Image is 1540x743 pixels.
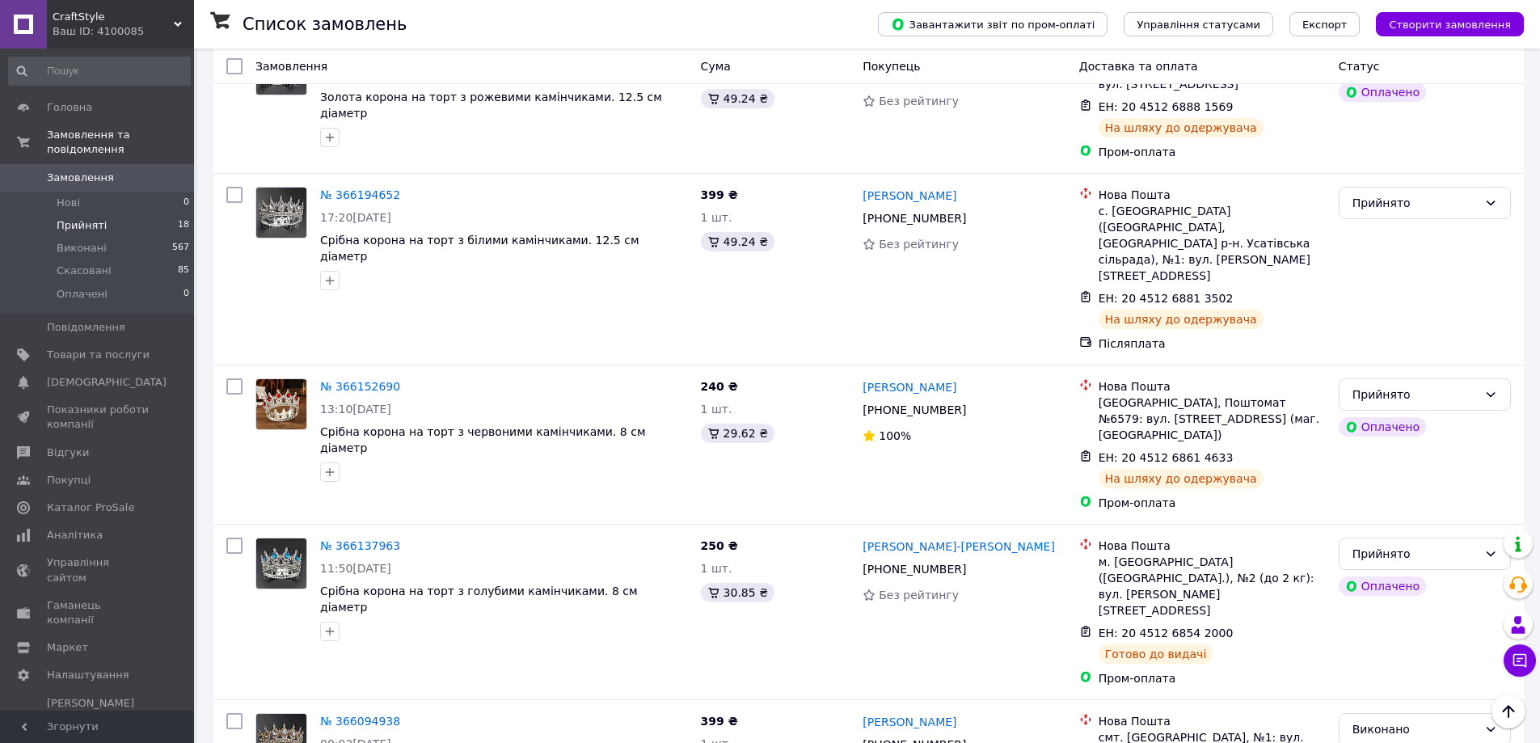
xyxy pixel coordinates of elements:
[701,715,738,728] span: 399 ₴
[701,380,738,393] span: 240 ₴
[1079,60,1198,73] span: Доставка та оплата
[1099,670,1326,686] div: Пром-оплата
[1389,19,1511,31] span: Створити замовлення
[1339,82,1426,102] div: Оплачено
[47,668,129,682] span: Налаштування
[256,188,306,238] img: Фото товару
[1339,576,1426,596] div: Оплачено
[320,91,662,120] a: Золота корона на торт з рожевими камінчиками. 12.5 см діаметр
[1099,310,1264,329] div: На шляху до одержувача
[47,128,194,157] span: Замовлення та повідомлення
[1352,386,1478,403] div: Прийнято
[701,232,774,251] div: 49.24 ₴
[878,12,1108,36] button: Завантажити звіт по пром-оплаті
[1099,187,1326,203] div: Нова Пошта
[184,196,189,210] span: 0
[243,15,407,34] h1: Список замовлень
[47,100,92,115] span: Головна
[320,425,646,454] a: Срібна корона на торт з червоними камінчиками. 8 см діаметр
[1099,554,1326,618] div: м. [GEOGRAPHIC_DATA] ([GEOGRAPHIC_DATA].), №2 (до 2 кг): вул. [PERSON_NAME][STREET_ADDRESS]
[859,399,969,421] div: [PHONE_NUMBER]
[863,538,1055,555] a: [PERSON_NAME]-[PERSON_NAME]
[701,211,732,224] span: 1 шт.
[701,424,774,443] div: 29.62 ₴
[47,320,125,335] span: Повідомлення
[1099,144,1326,160] div: Пром-оплата
[57,287,108,302] span: Оплачені
[1339,60,1380,73] span: Статус
[863,188,956,204] a: [PERSON_NAME]
[879,429,911,442] span: 100%
[701,539,738,552] span: 250 ₴
[320,188,400,201] a: № 366194652
[1099,644,1213,664] div: Готово до видачі
[1137,19,1260,31] span: Управління статусами
[1124,12,1273,36] button: Управління статусами
[1099,469,1264,488] div: На шляху до одержувача
[891,17,1095,32] span: Завантажити звіт по пром-оплаті
[701,562,732,575] span: 1 шт.
[53,10,174,24] span: CraftStyle
[320,403,391,416] span: 13:10[DATE]
[184,287,189,302] span: 0
[57,218,107,233] span: Прийняті
[47,403,150,432] span: Показники роботи компанії
[879,238,959,251] span: Без рейтингу
[47,171,114,185] span: Замовлення
[1099,336,1326,352] div: Післяплата
[320,715,400,728] a: № 366094938
[255,60,327,73] span: Замовлення
[1099,451,1234,464] span: ЕН: 20 4512 6861 4633
[47,696,150,741] span: [PERSON_NAME] та рахунки
[57,241,107,255] span: Виконані
[320,539,400,552] a: № 366137963
[1339,417,1426,437] div: Оплачено
[863,379,956,395] a: [PERSON_NAME]
[859,558,969,580] div: [PHONE_NUMBER]
[1360,17,1524,30] a: Створити замовлення
[47,375,167,390] span: [DEMOGRAPHIC_DATA]
[1099,378,1326,395] div: Нова Пошта
[701,89,774,108] div: 49.24 ₴
[1099,538,1326,554] div: Нова Пошта
[47,473,91,488] span: Покупці
[701,403,732,416] span: 1 шт.
[47,598,150,627] span: Гаманець компанії
[1376,12,1524,36] button: Створити замовлення
[879,589,959,602] span: Без рейтингу
[256,538,306,589] img: Фото товару
[1352,545,1478,563] div: Прийнято
[53,24,194,39] div: Ваш ID: 4100085
[1352,194,1478,212] div: Прийнято
[47,348,150,362] span: Товари та послуги
[57,264,112,278] span: Скасовані
[1302,19,1348,31] span: Експорт
[255,187,307,239] a: Фото товару
[863,60,920,73] span: Покупець
[701,583,774,602] div: 30.85 ₴
[701,188,738,201] span: 399 ₴
[47,528,103,542] span: Аналітика
[863,714,956,730] a: [PERSON_NAME]
[879,95,959,108] span: Без рейтингу
[8,57,191,86] input: Пошук
[255,538,307,589] a: Фото товару
[1099,118,1264,137] div: На шляху до одержувача
[1099,627,1234,640] span: ЕН: 20 4512 6854 2000
[57,196,80,210] span: Нові
[320,380,400,393] a: № 366152690
[1491,694,1525,728] button: Наверх
[859,207,969,230] div: [PHONE_NUMBER]
[47,640,88,655] span: Маркет
[320,585,638,614] a: Срібна корона на торт з голубими камінчиками. 8 см діаметр
[47,555,150,585] span: Управління сайтом
[1099,495,1326,511] div: Пром-оплата
[701,60,731,73] span: Cума
[1352,720,1478,738] div: Виконано
[320,234,639,263] a: Срібна корона на торт з білими камінчиками. 12.5 см діаметр
[47,500,134,515] span: Каталог ProSale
